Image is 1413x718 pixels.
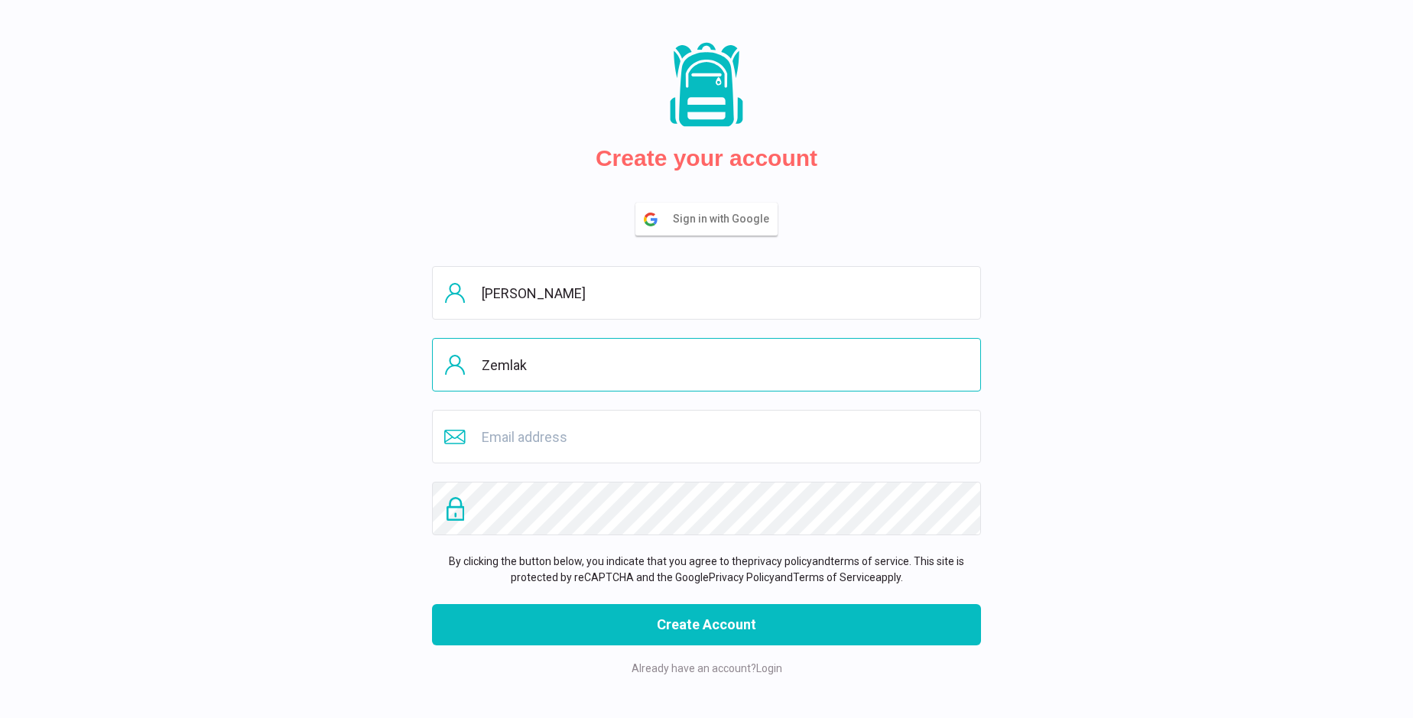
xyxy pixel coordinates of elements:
[432,338,981,391] input: Last name
[635,203,778,236] button: Sign in with Google
[432,410,981,463] input: Email address
[664,41,749,129] img: Packs logo
[432,604,981,645] button: Create Account
[596,145,817,172] h2: Create your account
[830,555,909,567] a: terms of service
[432,266,981,320] input: First name
[432,554,981,586] p: By clicking the button below, you indicate that you agree to the and . This site is protected by ...
[793,571,875,583] a: Terms of Service
[756,662,782,674] a: Login
[432,661,981,677] p: Already have an account?
[748,555,812,567] a: privacy policy
[673,203,777,235] span: Sign in with Google
[709,571,775,583] a: Privacy Policy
